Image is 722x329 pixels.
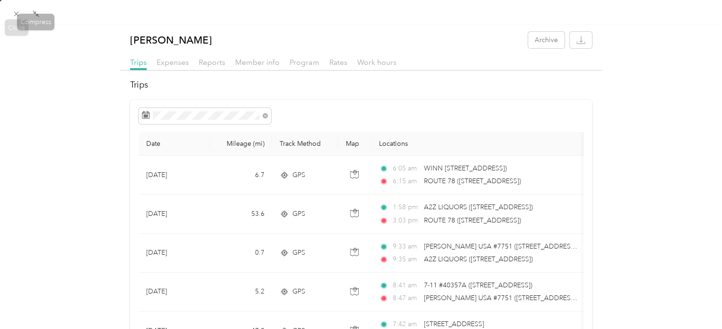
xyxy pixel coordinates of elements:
iframe: Everlance-gr Chat Button Frame [669,276,722,329]
span: Member info [235,58,280,67]
span: A2Z LIQUORS ([STREET_ADDRESS]) [424,255,533,263]
span: GPS [292,286,305,297]
th: Track Method [272,132,338,156]
div: Compress [17,14,54,30]
span: GPS [292,170,305,180]
th: Mileage (mi) [210,132,272,156]
th: Locations [371,132,589,156]
td: 0.7 [210,234,272,273]
span: 1:58 pm [393,202,420,213]
span: 9:35 am [393,254,420,265]
span: Trips [130,58,147,67]
button: Archive [528,32,564,48]
span: 8:41 am [393,280,420,291]
span: 9:33 am [393,241,420,252]
td: [DATE] [139,234,210,273]
span: [PERSON_NAME] USA #7751 ([STREET_ADDRESS]) [424,294,578,302]
span: Program [290,58,319,67]
span: A2Z LIQUORS ([STREET_ADDRESS]) [424,203,533,211]
span: Reports [199,58,225,67]
span: 6:05 am [393,163,420,174]
span: ROUTE 78 ([STREET_ADDRESS]) [424,177,521,185]
span: [STREET_ADDRESS] [424,320,484,328]
span: GPS [292,209,305,219]
span: WINN [STREET_ADDRESS]) [424,164,507,172]
p: [PERSON_NAME] [130,32,212,48]
span: GPS [292,248,305,258]
th: Date [139,132,210,156]
td: 53.6 [210,195,272,233]
span: 6:15 am [393,176,420,187]
span: 7-11 #40357A ([STREET_ADDRESS]) [424,281,532,289]
span: Work hours [357,58,396,67]
td: [DATE] [139,273,210,311]
span: Rates [329,58,347,67]
h2: Trips [130,79,591,91]
td: 5.2 [210,273,272,311]
div: Close [5,19,28,36]
span: Expenses [157,58,189,67]
span: ROUTE 78 ([STREET_ADDRESS]) [424,216,521,224]
span: 3:03 pm [393,215,420,226]
span: [PERSON_NAME] USA #7751 ([STREET_ADDRESS]) [424,242,578,250]
th: Map [338,132,371,156]
td: 6.7 [210,156,272,195]
span: 8:47 am [393,293,420,303]
td: [DATE] [139,156,210,195]
td: [DATE] [139,195,210,233]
